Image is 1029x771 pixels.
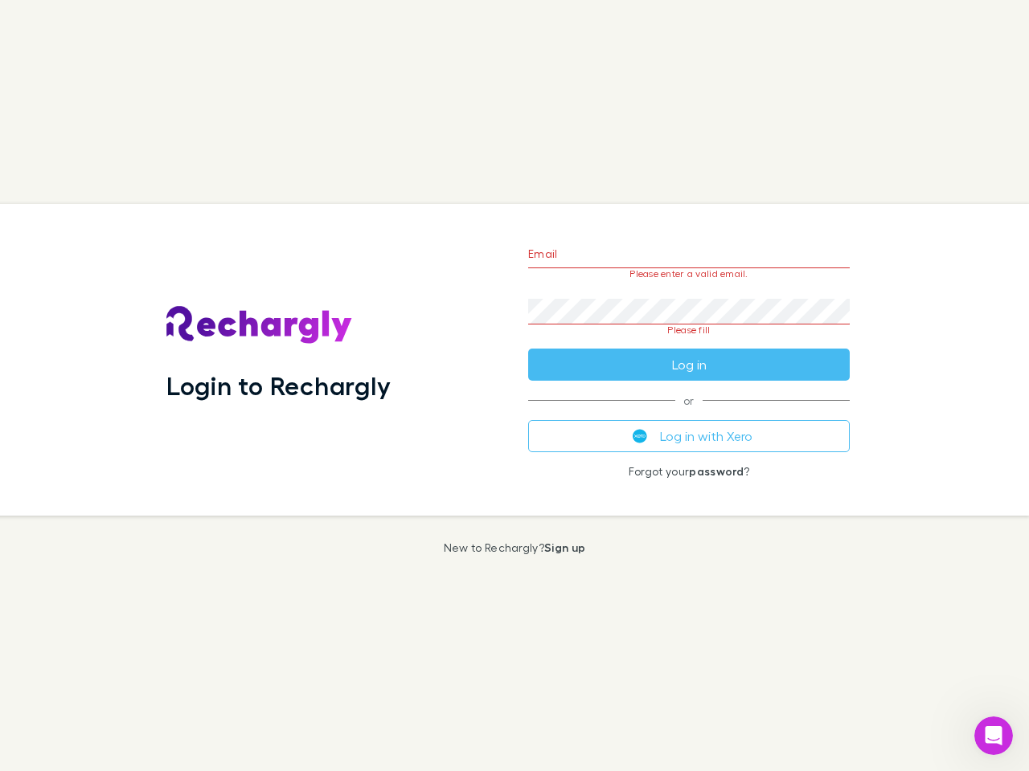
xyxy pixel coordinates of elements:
[528,420,850,452] button: Log in with Xero
[544,541,585,554] a: Sign up
[974,716,1013,755] iframe: Intercom live chat
[166,370,391,401] h1: Login to Rechargly
[166,306,353,345] img: Rechargly's Logo
[528,324,850,336] p: Please fill
[528,268,850,279] p: Please enter a valid email.
[528,349,850,381] button: Log in
[444,541,586,554] p: New to Rechargly?
[633,429,647,443] img: Xero's logo
[689,464,744,478] a: password
[528,400,850,401] span: or
[528,465,850,478] p: Forgot your ?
